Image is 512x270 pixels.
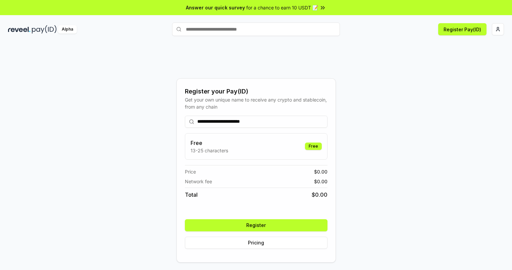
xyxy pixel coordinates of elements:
[186,4,245,11] span: Answer our quick survey
[185,191,198,199] span: Total
[314,178,327,185] span: $ 0.00
[32,25,57,34] img: pay_id
[185,87,327,96] div: Register your Pay(ID)
[246,4,318,11] span: for a chance to earn 10 USDT 📝
[438,23,487,35] button: Register Pay(ID)
[185,237,327,249] button: Pricing
[185,96,327,110] div: Get your own unique name to receive any crypto and stablecoin, from any chain
[314,168,327,175] span: $ 0.00
[191,147,228,154] p: 13-25 characters
[58,25,77,34] div: Alpha
[185,219,327,231] button: Register
[185,168,196,175] span: Price
[185,178,212,185] span: Network fee
[305,143,322,150] div: Free
[8,25,31,34] img: reveel_dark
[191,139,228,147] h3: Free
[312,191,327,199] span: $ 0.00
